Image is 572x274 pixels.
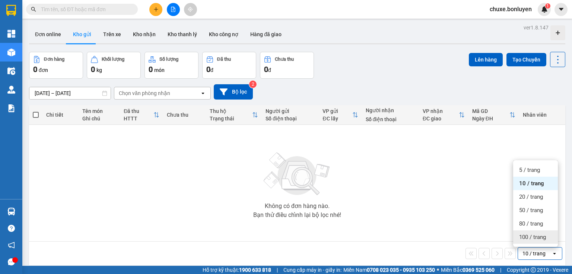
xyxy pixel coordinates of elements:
span: 10 / trang [519,180,544,187]
th: Toggle SortBy [419,105,468,125]
span: 0 [91,65,95,74]
svg: open [552,251,557,256]
img: solution-icon [7,104,15,112]
div: Chi tiết [46,112,75,118]
span: 5 / trang [519,166,540,174]
span: question-circle [8,225,15,232]
strong: 1900 633 818 [239,267,271,273]
img: warehouse-icon [7,48,15,56]
span: Miền Bắc [441,266,495,274]
button: aim [184,3,197,16]
strong: 0369 525 060 [463,267,495,273]
span: Cung cấp máy in - giấy in: [283,266,341,274]
img: icon-new-feature [541,6,548,13]
div: Trạng thái [210,116,252,122]
span: 50 / trang [519,207,543,214]
button: Hàng đã giao [244,25,287,43]
button: plus [149,3,162,16]
div: HTTT [124,116,153,122]
img: dashboard-icon [7,30,15,38]
input: Select a date range. [29,87,111,99]
span: 0 [206,65,210,74]
div: Ngày ĐH [472,116,509,122]
span: đ [210,67,213,73]
span: copyright [531,267,536,273]
sup: 2 [249,81,257,88]
span: chuxe.bonluyen [484,4,538,14]
div: VP gửi [322,108,352,114]
span: | [500,266,501,274]
span: món [154,67,165,73]
span: Miền Nam [343,266,435,274]
button: Khối lượng0kg [87,52,141,79]
button: Tạo Chuyến [506,53,546,66]
div: Mã GD [472,108,509,114]
span: caret-down [558,6,565,13]
div: Tên món [82,108,116,114]
div: Bạn thử điều chỉnh lại bộ lọc nhé! [253,212,341,218]
span: aim [188,7,193,12]
div: Số lượng [159,57,178,62]
span: đ [268,67,271,73]
span: | [277,266,278,274]
button: Lên hàng [469,53,503,66]
th: Toggle SortBy [319,105,362,125]
img: warehouse-icon [7,208,15,215]
div: ver 1.8.147 [524,23,549,32]
button: Chưa thu0đ [260,52,314,79]
span: plus [153,7,159,12]
button: Kho công nợ [203,25,244,43]
span: 100 / trang [519,233,546,241]
div: Người gửi [266,108,315,114]
div: Đã thu [124,108,153,114]
button: Trên xe [97,25,127,43]
span: 0 [149,65,153,74]
div: Khối lượng [102,57,124,62]
button: Kho gửi [67,25,97,43]
div: Số điện thoại [266,116,315,122]
img: svg+xml;base64,PHN2ZyBjbGFzcz0ibGlzdC1wbHVnX19zdmciIHhtbG5zPSJodHRwOi8vd3d3LnczLm9yZy8yMDAwL3N2Zy... [260,148,334,200]
strong: 0708 023 035 - 0935 103 250 [367,267,435,273]
div: ĐC lấy [322,116,352,122]
div: Không có đơn hàng nào. [265,203,330,209]
div: Chưa thu [167,112,202,118]
div: 10 / trang [522,250,546,257]
div: Ghi chú [82,116,116,122]
ul: Menu [513,160,558,247]
span: 80 / trang [519,220,543,227]
div: Chọn văn phòng nhận [119,89,170,97]
button: Kho nhận [127,25,162,43]
th: Toggle SortBy [468,105,519,125]
span: Hỗ trợ kỹ thuật: [203,266,271,274]
span: file-add [171,7,176,12]
div: Đơn hàng [44,57,64,62]
span: 1 [546,3,549,9]
div: Tạo kho hàng mới [550,25,565,40]
sup: 1 [545,3,550,9]
img: warehouse-icon [7,86,15,94]
span: notification [8,242,15,249]
button: Đơn online [29,25,67,43]
span: kg [96,67,102,73]
button: Số lượng0món [144,52,198,79]
th: Toggle SortBy [206,105,262,125]
svg: open [200,90,206,96]
div: Đã thu [217,57,231,62]
span: search [31,7,36,12]
button: Bộ lọc [214,84,253,100]
div: Nhân viên [523,112,562,118]
img: logo-vxr [6,5,16,16]
th: Toggle SortBy [120,105,163,125]
span: 0 [33,65,37,74]
button: Kho thanh lý [162,25,203,43]
button: Đã thu0đ [202,52,256,79]
span: 20 / trang [519,193,543,201]
div: Thu hộ [210,108,252,114]
img: warehouse-icon [7,67,15,75]
button: file-add [167,3,180,16]
div: Số điện thoại [366,116,415,122]
span: 0 [264,65,268,74]
span: đơn [39,67,48,73]
div: ĐC giao [423,116,459,122]
span: message [8,258,15,265]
